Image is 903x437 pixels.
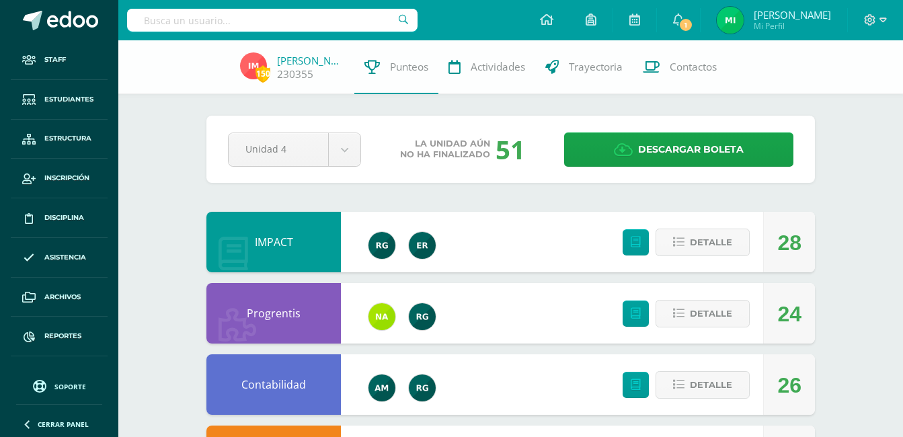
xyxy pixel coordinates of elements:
div: 28 [777,212,801,273]
span: Detalle [690,372,732,397]
a: Reportes [11,317,108,356]
span: Detalle [690,301,732,326]
span: Asistencia [44,252,86,263]
span: Archivos [44,292,81,303]
a: Asistencia [11,238,108,278]
a: Soporte [16,376,102,395]
button: Detalle [656,229,750,256]
span: Cerrar panel [38,420,89,429]
span: Contactos [670,60,717,74]
span: Reportes [44,331,81,342]
span: Inscripción [44,173,89,184]
span: Estructura [44,133,91,144]
span: La unidad aún no ha finalizado [400,138,490,160]
img: 24ef3269677dd7dd963c57b86ff4a022.png [368,232,395,259]
a: Contactos [633,40,727,94]
div: 51 [496,132,525,167]
span: Detalle [690,230,732,255]
span: Estudiantes [44,94,93,105]
span: Trayectoria [569,60,623,74]
span: Disciplina [44,212,84,223]
span: Soporte [54,382,86,391]
div: 24 [777,284,801,344]
img: 6e92675d869eb295716253c72d38e6e7.png [368,374,395,401]
div: IMPACT [206,212,341,272]
a: [PERSON_NAME] [277,54,344,67]
input: Busca un usuario... [127,9,418,32]
a: Trayectoria [535,40,633,94]
span: Staff [44,54,66,65]
img: 35a337993bdd6a3ef9ef2b9abc5596bd.png [368,303,395,330]
span: [PERSON_NAME] [754,8,831,22]
a: Archivos [11,278,108,317]
span: 1 [678,17,693,32]
a: Unidad 4 [229,133,360,166]
div: Progrentis [206,283,341,344]
a: Contabilidad [241,377,306,392]
a: Estudiantes [11,80,108,120]
img: c74464c3a5b8b2cab04fb50f5c347a32.png [240,52,267,79]
img: 6f29d68f3332a1bbde006def93603702.png [717,7,744,34]
img: 24ef3269677dd7dd963c57b86ff4a022.png [409,374,436,401]
div: Contabilidad [206,354,341,415]
a: IMPACT [255,235,293,249]
span: Unidad 4 [245,133,311,165]
button: Detalle [656,300,750,327]
a: Progrentis [247,306,301,321]
span: Mi Perfil [754,20,831,32]
button: Detalle [656,371,750,399]
a: 230355 [277,67,313,81]
a: Disciplina [11,198,108,238]
img: 43406b00e4edbe00e0fe2658b7eb63de.png [409,232,436,259]
a: Descargar boleta [564,132,793,167]
a: Punteos [354,40,438,94]
a: Estructura [11,120,108,159]
div: 26 [777,355,801,415]
span: Descargar boleta [638,133,744,166]
span: Actividades [471,60,525,74]
span: Punteos [390,60,428,74]
a: Actividades [438,40,535,94]
a: Inscripción [11,159,108,198]
a: Staff [11,40,108,80]
span: 150 [256,65,270,82]
img: 24ef3269677dd7dd963c57b86ff4a022.png [409,303,436,330]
